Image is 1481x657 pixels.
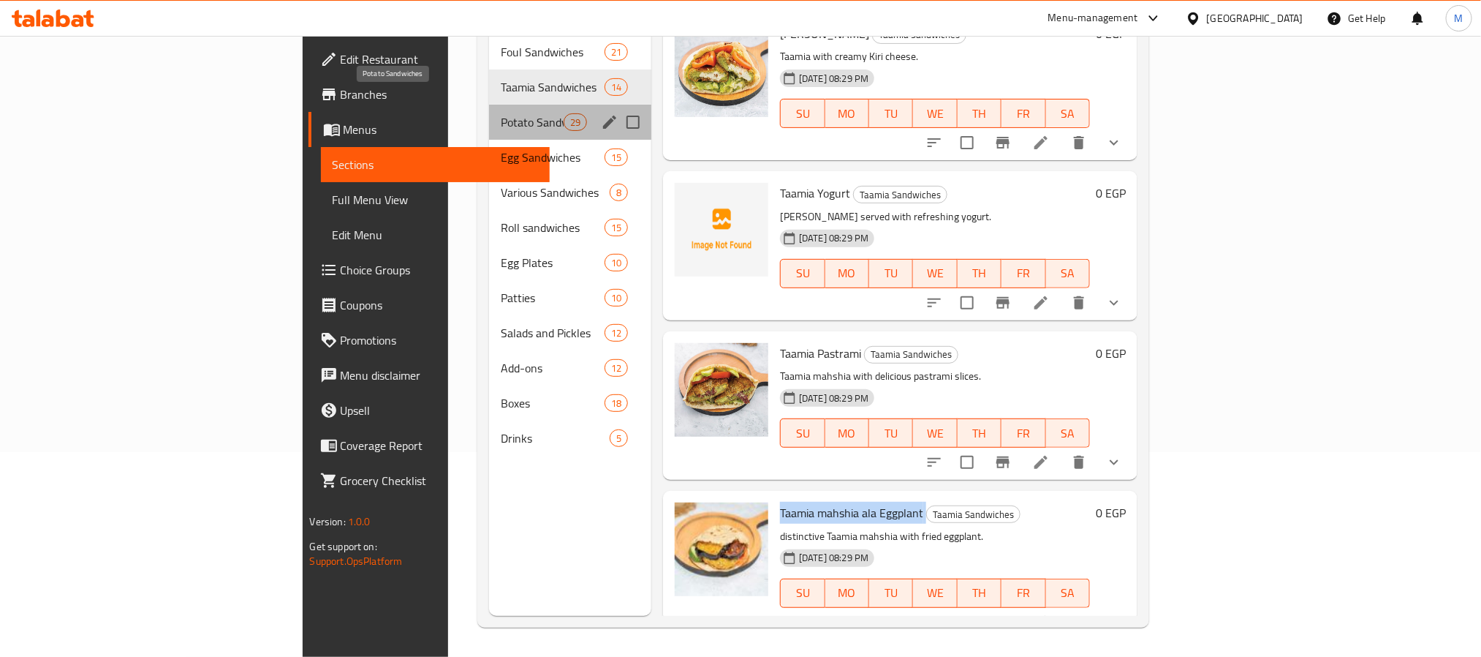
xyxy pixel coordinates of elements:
span: Taamia Sandwiches [501,78,604,96]
svg: Show Choices [1105,134,1123,151]
button: FR [1001,418,1045,448]
button: TH [958,259,1001,288]
span: Choice Groups [341,261,538,279]
a: Edit menu item [1032,454,1050,471]
a: Edit menu item [1032,134,1050,151]
span: 12 [605,361,627,375]
span: SA [1052,103,1084,124]
div: Roll sandwiches [501,219,604,236]
button: WE [913,259,957,288]
img: Taamia Pastrami [675,343,768,437]
button: TU [869,579,913,608]
span: TH [963,263,996,284]
span: Potato Sandwiches [501,113,563,131]
div: items [605,149,628,166]
span: MO [831,263,863,284]
span: TU [875,423,907,444]
span: Drinks [501,429,610,447]
span: Select to update [952,288,982,318]
span: Select to update [952,127,982,158]
svg: Show Choices [1105,614,1123,631]
a: Edit menu item [1032,294,1050,312]
span: [DATE] 08:29 PM [793,391,874,405]
span: WE [919,103,951,124]
button: sort-choices [917,125,952,160]
div: items [605,254,628,271]
span: TH [963,103,996,124]
span: MO [831,423,863,444]
span: Taamia Sandwiches [854,187,947,203]
div: [GEOGRAPHIC_DATA] [1207,10,1303,26]
span: TU [875,263,907,284]
button: TH [958,579,1001,608]
button: TH [958,418,1001,448]
span: 10 [605,256,627,270]
button: show more [1096,605,1132,640]
span: TH [963,582,996,604]
a: Edit Restaurant [308,42,550,77]
svg: Show Choices [1105,454,1123,471]
span: Add-ons [501,359,604,377]
span: Salads and Pickles [501,324,604,342]
div: items [610,429,628,447]
a: Branches [308,77,550,112]
span: Boxes [501,394,604,412]
span: 14 [605,80,627,94]
button: MO [825,99,869,128]
span: Version: [310,512,346,531]
a: Menus [308,112,550,147]
span: Various Sandwiches [501,184,610,201]
span: SA [1052,582,1084,604]
a: Promotions [308,323,550,358]
button: sort-choices [917,605,952,640]
button: FR [1001,99,1045,128]
span: Taamia Sandwiches [865,346,958,363]
div: Foul Sandwiches [501,43,604,61]
a: Coupons [308,288,550,323]
span: WE [919,263,951,284]
button: TU [869,259,913,288]
div: Egg Sandwiches15 [489,140,651,175]
button: edit [599,111,621,133]
div: Various Sandwiches8 [489,175,651,210]
div: Potato Sandwiches29edit [489,105,651,140]
span: SA [1052,423,1084,444]
button: TU [869,99,913,128]
button: Branch-specific-item [985,285,1020,320]
img: Taamia Kiri [675,23,768,117]
h6: 0 EGP [1096,343,1126,364]
span: Coupons [341,296,538,314]
h6: 0 EGP [1096,183,1126,203]
span: Get support on: [310,537,377,556]
button: Branch-specific-item [985,605,1020,640]
button: delete [1061,285,1096,320]
div: items [605,289,628,307]
button: TH [958,99,1001,128]
span: 15 [605,221,627,235]
span: Promotions [341,331,538,349]
button: delete [1061,605,1096,640]
span: FR [1007,423,1039,444]
a: Coverage Report [308,428,550,463]
button: SU [780,99,825,128]
div: Taamia Sandwiches [853,186,947,203]
span: Edit Menu [333,226,538,244]
p: [PERSON_NAME] served with refreshing yogurt. [780,208,1090,226]
div: items [605,324,628,342]
p: Taamia with creamy Kiri cheese. [780,48,1090,66]
div: Roll sandwiches15 [489,210,651,245]
span: MO [831,582,863,604]
button: Branch-specific-item [985,445,1020,480]
span: 1.0.0 [348,512,371,531]
button: sort-choices [917,285,952,320]
a: Choice Groups [308,252,550,288]
span: FR [1007,103,1039,124]
span: Select to update [952,447,982,478]
div: items [605,43,628,61]
div: Salads and Pickles12 [489,315,651,350]
span: Egg Plates [501,254,604,271]
button: SU [780,579,825,608]
div: Add-ons12 [489,350,651,386]
button: TU [869,418,913,448]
